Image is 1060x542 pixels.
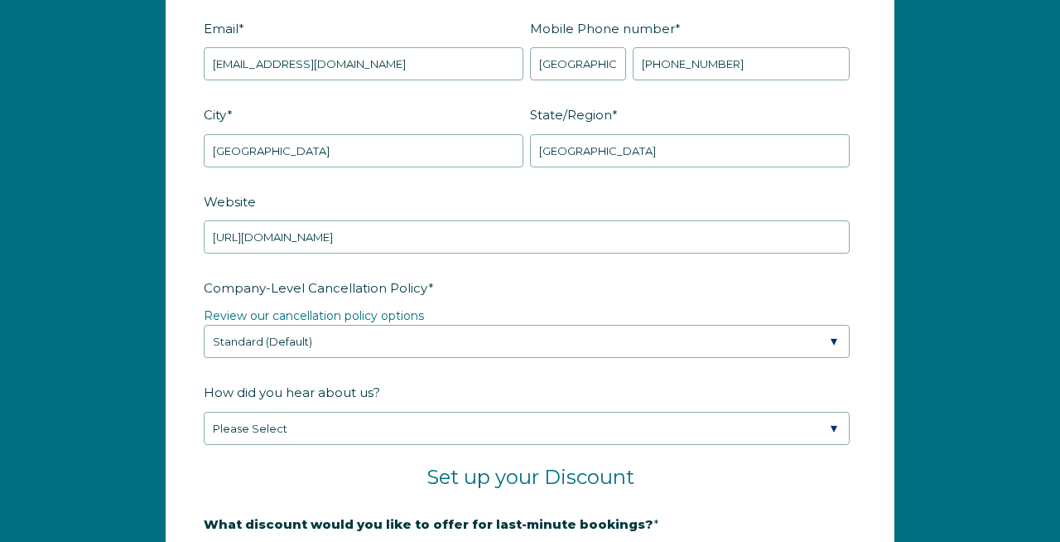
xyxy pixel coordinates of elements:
[204,102,227,128] span: City
[204,189,256,215] span: Website
[530,16,675,41] span: Mobile Phone number
[204,516,653,532] strong: What discount would you like to offer for last-minute bookings?
[204,16,238,41] span: Email
[426,465,634,489] span: Set up your Discount
[530,102,612,128] span: State/Region
[204,380,380,405] span: How did you hear about us?
[204,275,428,301] span: Company-Level Cancellation Policy
[204,308,424,323] a: Review our cancellation policy options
